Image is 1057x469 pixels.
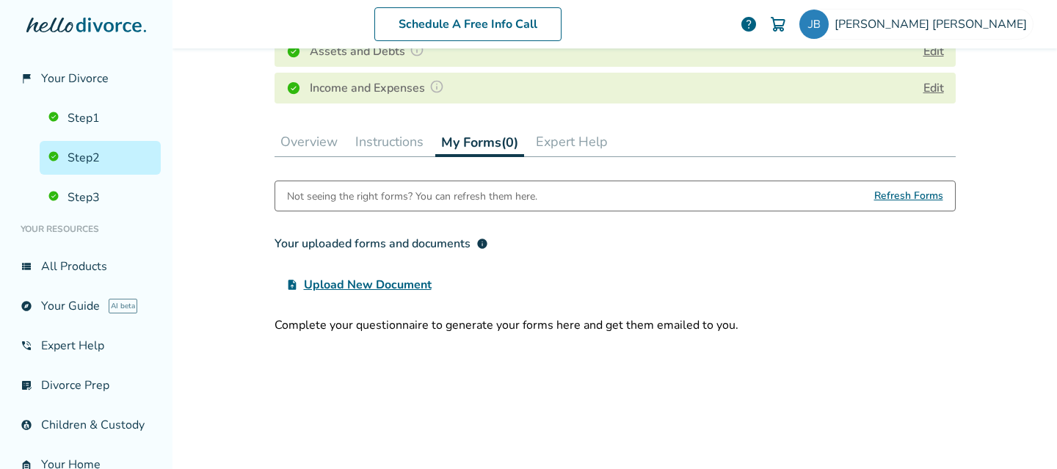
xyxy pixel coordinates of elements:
a: view_listAll Products [12,250,161,283]
div: Complete your questionnaire to generate your forms here and get them emailed to you. [275,317,956,333]
a: help [740,15,758,33]
span: explore [21,300,32,312]
span: flag_2 [21,73,32,84]
button: Instructions [349,127,429,156]
span: Your Divorce [41,70,109,87]
a: flag_2Your Divorce [12,62,161,95]
a: Schedule A Free Info Call [374,7,562,41]
img: jodibeekman@gmail.com [799,10,829,39]
span: AI beta [109,299,137,313]
a: Step1 [40,101,161,135]
a: phone_in_talkExpert Help [12,329,161,363]
div: Not seeing the right forms? You can refresh them here. [287,181,537,211]
span: phone_in_talk [21,340,32,352]
button: My Forms(0) [435,127,524,157]
img: Question Mark [429,79,444,94]
a: list_alt_checkDivorce Prep [12,368,161,402]
span: Upload New Document [304,276,432,294]
a: Step3 [40,181,161,214]
h4: Income and Expenses [310,79,448,98]
button: Edit [923,79,944,97]
span: [PERSON_NAME] [PERSON_NAME] [835,16,1033,32]
span: Refresh Forms [874,181,943,211]
iframe: Chat Widget [984,399,1057,469]
div: Your uploaded forms and documents [275,235,488,252]
span: upload_file [286,279,298,291]
img: Completed [286,81,301,95]
button: Expert Help [530,127,614,156]
span: info [476,238,488,250]
span: list_alt_check [21,379,32,391]
li: Your Resources [12,214,161,244]
span: account_child [21,419,32,431]
a: account_childChildren & Custody [12,408,161,442]
a: exploreYour GuideAI beta [12,289,161,323]
button: Overview [275,127,344,156]
a: Step2 [40,141,161,175]
span: view_list [21,261,32,272]
img: Cart [769,15,787,33]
